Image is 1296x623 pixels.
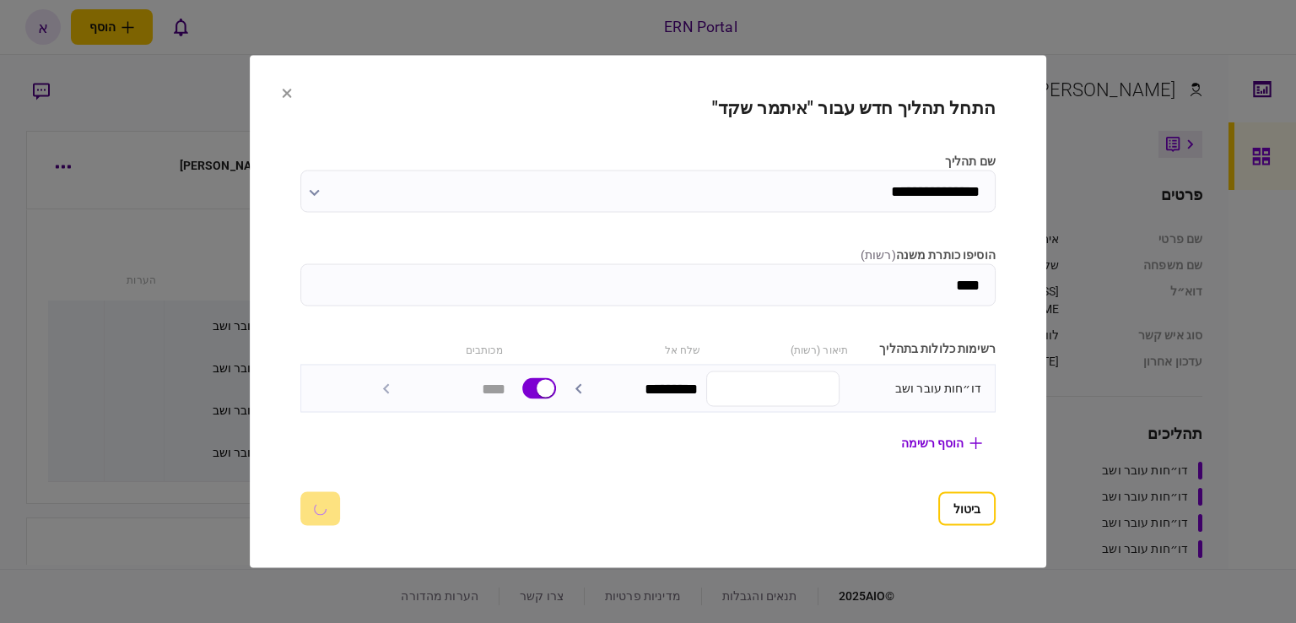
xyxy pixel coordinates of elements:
div: מכותבים [364,340,503,358]
div: שלח אל [562,340,701,358]
div: רשימות כלולות בתהליך [856,340,996,358]
div: דו״חות עובר ושב [848,380,981,398]
span: ( רשות ) [861,248,896,262]
h2: התחל תהליך חדש עבור "איתמר שקד" [300,98,996,119]
button: ביטול [938,492,996,526]
div: תיאור (רשות) [709,340,848,358]
input: הוסיפו כותרת משנה [300,264,996,306]
input: שם תהליך [300,171,996,213]
button: הוסף רשימה [888,428,996,458]
label: הוסיפו כותרת משנה [300,246,996,264]
label: שם תהליך [300,153,996,171]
